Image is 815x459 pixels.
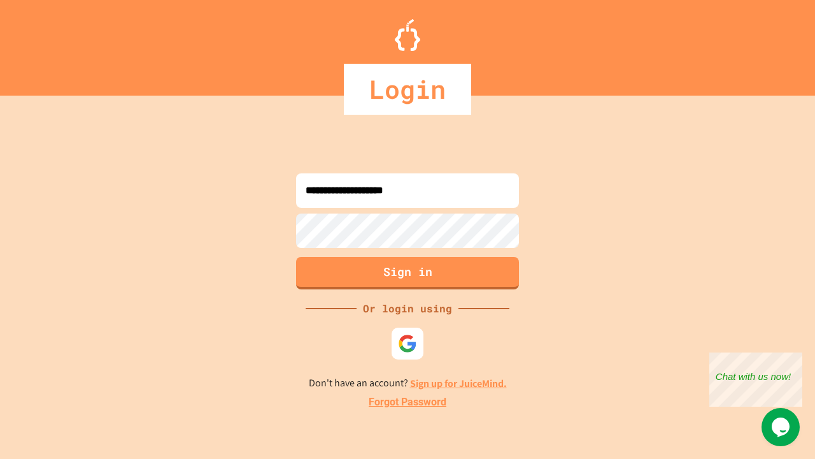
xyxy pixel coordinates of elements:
div: Or login using [357,301,458,316]
div: Login [344,64,471,115]
p: Don't have an account? [309,375,507,391]
img: google-icon.svg [398,334,417,353]
a: Forgot Password [369,395,446,410]
a: Sign up for JuiceMind. [410,377,507,390]
iframe: chat widget [709,353,802,407]
iframe: chat widget [762,408,802,446]
button: Sign in [296,257,519,289]
img: Logo.svg [395,19,420,51]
